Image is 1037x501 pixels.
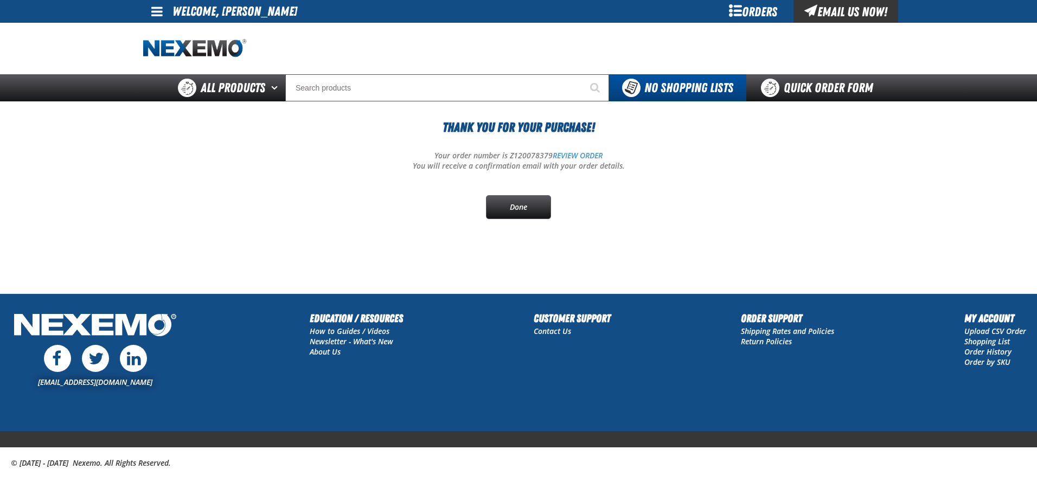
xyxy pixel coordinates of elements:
a: How to Guides / Videos [310,326,389,336]
p: Your order number is Z120078379 [143,151,894,161]
a: [EMAIL_ADDRESS][DOMAIN_NAME] [38,377,152,387]
a: Order by SKU [964,357,1010,367]
a: About Us [310,346,341,357]
button: You do not have available Shopping Lists. Open to Create a New List [609,74,746,101]
button: Start Searching [582,74,609,101]
span: All Products [201,78,265,98]
a: Order History [964,346,1012,357]
h2: Order Support [741,310,834,326]
a: Quick Order Form [746,74,893,101]
p: You will receive a confirmation email with your order details. [143,161,894,171]
img: Nexemo Logo [11,310,180,342]
span: No Shopping Lists [644,80,733,95]
a: Shipping Rates and Policies [741,326,834,336]
h1: Thank You For Your Purchase! [143,118,894,137]
a: Upload CSV Order [964,326,1026,336]
button: Open All Products pages [267,74,285,101]
a: Newsletter - What's New [310,336,393,346]
a: Shopping List [964,336,1010,346]
h2: Customer Support [534,310,611,326]
a: Done [486,195,551,219]
img: Nexemo logo [143,39,246,58]
a: Home [143,39,246,58]
h2: Education / Resources [310,310,403,326]
a: Return Policies [741,336,792,346]
input: Search [285,74,609,101]
h2: My Account [964,310,1026,326]
a: REVIEW ORDER [553,150,603,160]
a: Contact Us [534,326,571,336]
